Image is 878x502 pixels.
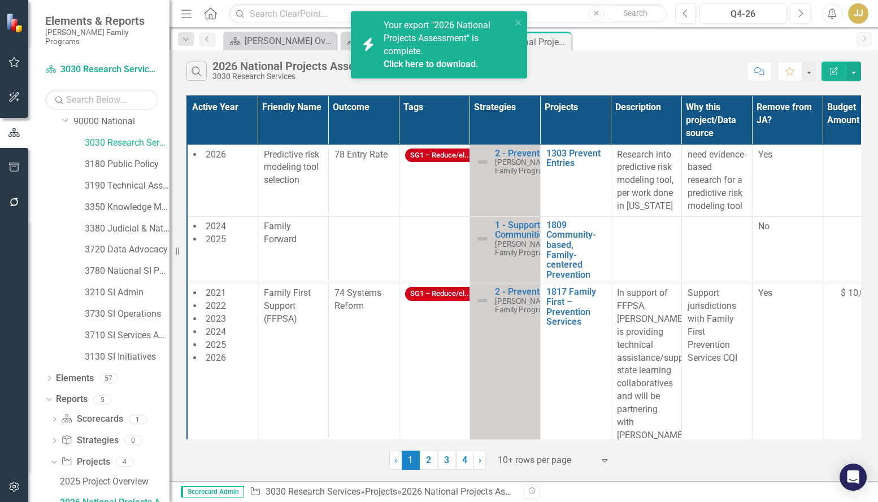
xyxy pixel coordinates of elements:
td: Double-Click to Edit [187,216,258,283]
a: 1 - Supportive Communities [495,220,554,240]
a: 2 - Prevention [495,149,554,159]
img: Not Defined [476,232,489,246]
span: 2025 [206,234,226,245]
a: 2025 Project Overview [57,473,169,491]
a: 1809 Community-based, Family-centered Prevention [546,220,605,280]
td: Double-Click to Edit [258,216,328,283]
a: Scorecards [61,413,123,426]
p: Research into predictive risk modeling tool, per work done in [US_STATE] [617,149,676,213]
a: Projects [61,456,110,469]
small: [PERSON_NAME] Family Programs [45,28,158,46]
td: Double-Click to Edit [328,216,399,283]
a: 2 [420,451,438,470]
a: 3720 Data Advocacy [85,243,169,256]
a: 3180 Public Policy [85,158,169,171]
span: 78 Entry Rate [334,149,388,160]
span: › [479,455,481,465]
td: Double-Click to Edit [399,216,470,283]
a: 3730 SI Operations [85,308,169,321]
p: need evidence-based research for a predictive risk modeling tool [688,149,746,213]
span: Search [623,8,647,18]
div: 2025 Project Overview [60,477,169,487]
p: Support jurisdictions with Family First Prevention Services CQI [688,287,746,364]
a: 3380 Judicial & National Engage [85,222,169,235]
button: Search [607,6,664,21]
div: » » [250,486,515,499]
td: Double-Click to Edit [611,216,681,283]
div: JJ [848,3,868,24]
img: ClearPoint Strategy [5,12,26,33]
div: 5 [93,395,111,404]
td: Double-Click to Edit [399,145,470,216]
a: 4 [456,451,474,470]
td: Double-Click to Edit [752,216,823,283]
a: Strategies [61,434,118,447]
div: 2026 National Projects Assessment [402,486,544,497]
a: 3350 Knowledge Management [85,201,169,214]
img: Not Defined [476,155,489,169]
a: 1303 Prevent Entries [546,149,605,168]
a: 3030 Research Services [45,63,158,76]
input: Search Below... [45,90,158,110]
span: Predictive risk modeling tool selection [264,149,319,186]
span: 74 Systems Reform [334,287,381,311]
span: [PERSON_NAME] Family Programs [495,158,554,175]
span: 2021 [206,287,226,298]
a: 3190 Technical Assistance Unit [85,180,169,193]
input: Search ClearPoint... [229,4,667,24]
div: 2026 National Projects Assessment [212,60,392,72]
td: Double-Click to Edit [752,145,823,216]
td: Double-Click to Edit [258,145,328,216]
span: 1 [402,451,420,470]
span: 2024 [206,326,226,337]
td: Double-Click to Edit Right Click for Context Menu [540,145,611,216]
span: Yes [758,149,772,160]
a: 90000 National [73,115,169,128]
div: 57 [99,373,118,383]
a: Click here to download. [384,59,479,69]
a: Elements [56,372,94,385]
span: SG1 – Reduce/el...ion [405,149,486,163]
td: Double-Click to Edit [328,145,399,216]
a: 3030 Research Services [266,486,360,497]
div: 4 [116,457,134,467]
div: 0 [124,436,142,446]
a: [PERSON_NAME] Overview [226,34,333,48]
td: Double-Click to Edit Right Click for Context Menu [470,216,540,283]
a: Projects [365,486,397,497]
span: SG1 – Reduce/el...ion [405,287,486,301]
a: 2 - Prevention [495,287,554,297]
a: 3210 SI Admin [85,286,169,299]
a: 3 [438,451,456,470]
div: Open Intercom Messenger [840,464,867,491]
span: 2022 [206,300,226,311]
button: close [515,16,523,29]
span: [PERSON_NAME] Family Programs [495,239,554,257]
span: Elements & Reports [45,14,158,28]
span: Yes [758,287,772,298]
div: [PERSON_NAME] Overview [245,34,333,48]
span: Scorecard Admin [181,486,244,497]
td: Double-Click to Edit [187,145,258,216]
span: ‹ [394,455,397,465]
td: Double-Click to Edit [681,216,752,283]
a: Reports [56,393,88,406]
span: Family First Support (FFPSA) [264,287,311,324]
span: 2026 [206,149,226,160]
div: Q4-26 [703,7,783,21]
div: 1 [129,414,147,424]
button: Q4-26 [699,3,787,24]
span: Your export "2026 National Projects Assessment" is complete. [384,20,508,71]
span: 2026 [206,352,226,363]
a: 1817 Family First – Prevention Services [546,287,605,326]
td: Double-Click to Edit [681,145,752,216]
a: 3780 National SI Partnerships [85,265,169,278]
span: Family Forward [264,221,297,245]
span: 2024 [206,221,226,232]
span: 2025 [206,339,226,350]
span: [PERSON_NAME] Family Programs [495,296,554,314]
img: Not Defined [476,294,489,307]
span: 2023 [206,313,226,324]
div: 3030 Research Services [212,72,392,81]
a: 3710 SI Services Admin [85,329,169,342]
